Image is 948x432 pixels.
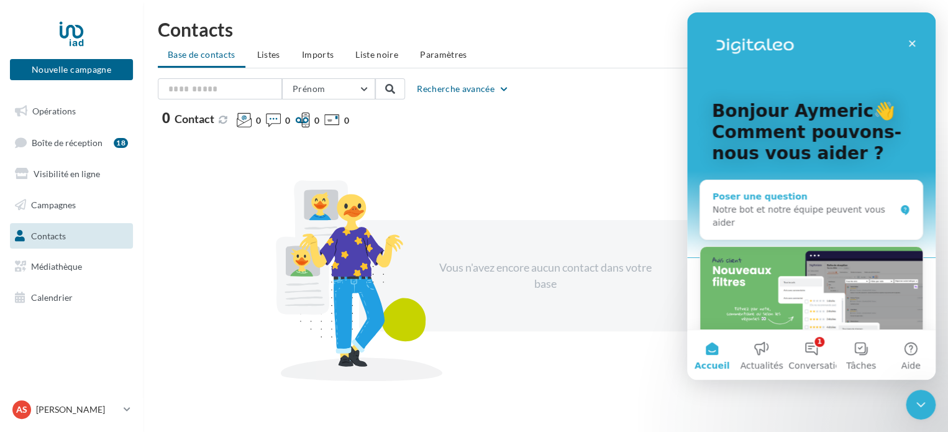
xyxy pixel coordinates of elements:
[34,168,100,179] span: Visibilité en ligne
[114,138,128,148] div: 18
[7,192,135,218] a: Campagnes
[162,111,170,125] span: 0
[256,114,261,127] span: 0
[7,129,135,156] a: Boîte de réception18
[36,403,119,416] p: [PERSON_NAME]
[687,12,936,380] iframe: Intercom live chat
[344,114,349,127] span: 0
[314,114,319,127] span: 0
[31,292,73,303] span: Calendrier
[10,59,133,80] button: Nouvelle campagne
[7,98,135,124] a: Opérations
[282,78,375,99] button: Prénom
[175,112,214,126] span: Contact
[906,390,936,420] iframe: Intercom live chat
[355,49,398,60] span: Liste noire
[7,285,135,311] a: Calendrier
[7,223,135,249] a: Contacts
[257,49,280,60] span: Listes
[32,137,103,147] span: Boîte de réception
[439,260,652,292] div: Vous n'avez encore aucun contact dans votre base
[7,161,135,187] a: Visibilité en ligne
[32,106,76,116] span: Opérations
[16,403,27,416] span: AS
[31,200,76,210] span: Campagnes
[412,81,514,96] button: Recherche avancée
[10,398,133,421] a: AS [PERSON_NAME]
[7,254,135,280] a: Médiathèque
[293,83,325,94] span: Prénom
[158,20,933,39] h1: Contacts
[420,49,467,60] span: Paramètres
[302,49,334,60] span: Imports
[285,114,290,127] span: 0
[31,261,82,272] span: Médiathèque
[31,230,66,241] span: Contacts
